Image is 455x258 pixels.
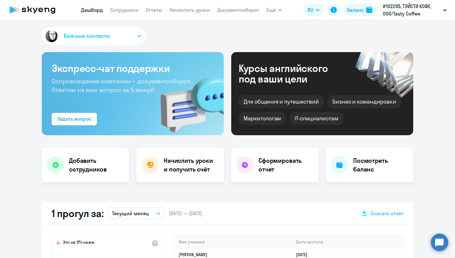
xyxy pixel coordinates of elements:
[353,156,408,174] h4: Посмотреть баланс
[57,115,91,122] div: Задать вопрос
[64,32,110,40] span: Важные контакты
[383,2,440,17] p: #102295, ТЭЙСТИ КОФЕ, ООО/Tasty Coffee
[291,236,403,248] th: Дата прогула
[52,62,214,74] h3: Экспресс-чат поддержки
[303,4,324,16] button: RU
[327,95,401,108] div: Бизнес и командировки
[239,112,286,125] div: Маркетологам
[179,252,207,257] a: [PERSON_NAME]
[52,113,97,125] button: Задать вопрос
[266,4,282,16] button: Ещё
[380,2,450,17] button: #102295, ТЭЙСТИ КОФЕ, ООО/Tasty Coffee
[366,7,372,13] img: balance
[344,4,376,16] button: Балансbalance
[110,7,138,13] a: Сотрудники
[69,156,124,174] h4: Добавить сотрудников
[217,7,259,13] a: Документооборот
[258,156,314,174] h4: Сформировать отчет
[296,252,312,257] a: [DATE]
[44,29,59,43] img: avatar
[371,210,403,217] span: Скачать отчет
[169,210,202,217] span: [DATE] — [DATE]
[42,27,146,45] button: Важные контакты
[290,112,343,125] div: IT-специалистам
[52,77,192,94] span: Сопровождение компании + документооборот. Ответим на ваш вопрос за 5 минут!
[239,63,344,84] div: Курсы английского под ваши цели
[239,95,324,108] div: Для общения и путешествий
[112,210,149,217] p: Текущий месяц
[63,239,95,247] span: Это на 11% ниже,
[152,65,224,135] img: bg-img
[347,6,364,14] div: Баланс
[308,6,313,14] span: RU
[164,156,218,174] h4: Начислить уроки и получить счёт
[170,7,210,13] a: Начислить уроки
[81,7,103,13] a: Дашборд
[266,6,276,14] span: Ещё
[174,236,291,248] th: Имя ученика
[108,207,164,219] button: Текущий месяц
[146,7,162,13] a: Отчеты
[52,207,103,220] h2: 1 прогул за:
